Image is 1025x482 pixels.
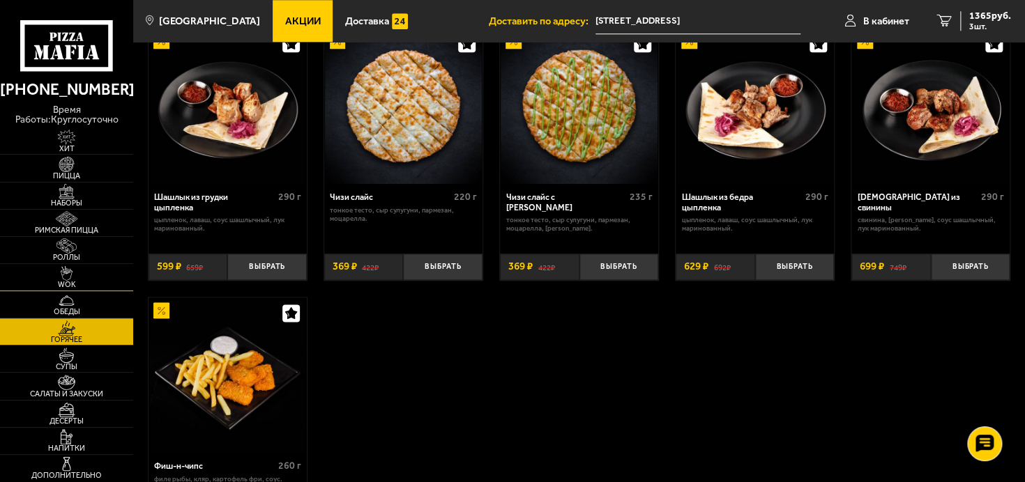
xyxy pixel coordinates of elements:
[154,216,301,233] p: цыпленок, лаваш, соус шашлычный, лук маринованный.
[890,261,906,272] s: 749 ₽
[805,191,828,203] span: 290 г
[149,297,305,453] img: Фиш-н-чипс
[931,254,1010,280] button: Выбрать
[506,192,625,212] div: Чизи слайс с [PERSON_NAME]
[278,191,301,203] span: 290 г
[676,28,834,184] a: АкционныйШашлык из бедра цыпленка
[403,254,483,280] button: Выбрать
[325,28,481,184] img: Чизи слайс
[156,261,181,272] span: 599 ₽
[330,206,476,224] p: тонкое тесто, сыр сулугуни, пармезан, моцарелла.
[630,191,653,203] span: 235 г
[851,28,1010,184] a: АкционныйШашлык из свинины
[969,22,1011,31] span: 3 шт.
[330,192,450,203] div: Чизи слайс
[284,16,320,26] span: Акции
[676,28,833,184] img: Шашлык из бедра цыпленка
[863,16,909,26] span: В кабинет
[149,297,307,453] a: АкционныйФиш-н-чипс
[345,16,389,26] span: Доставка
[853,28,1009,184] img: Шашлык из свинины
[595,8,800,34] input: Ваш адрес доставки
[278,460,301,472] span: 260 г
[981,191,1004,203] span: 290 г
[154,192,274,212] div: Шашлык из грудки цыпленка
[154,461,274,472] div: Фиш-н-чипс
[858,192,978,212] div: [DEMOGRAPHIC_DATA] из свинины
[595,8,800,34] span: Санкт-Петербург, Прибрежная улица, 9
[333,261,357,272] span: 369 ₽
[324,28,483,184] a: АкционныйЧизи слайс
[454,191,477,203] span: 220 г
[500,28,658,184] a: АкционныйЧизи слайс с соусом Ранч
[362,261,379,272] s: 422 ₽
[969,11,1011,21] span: 1365 руб.
[538,261,554,272] s: 422 ₽
[755,254,835,280] button: Выбрать
[681,216,828,233] p: цыпленок, лаваш, соус шашлычный, лук маринованный.
[501,28,657,184] img: Чизи слайс с соусом Ранч
[684,261,708,272] span: 629 ₽
[153,302,169,318] img: Акционный
[186,261,203,272] s: 659 ₽
[149,28,307,184] a: АкционныйШашлык из грудки цыпленка
[508,261,533,272] span: 369 ₽
[392,13,408,29] img: 15daf4d41897b9f0e9f617042186c801.svg
[506,216,652,233] p: тонкое тесто, сыр сулугуни, пармезан, моцарелла, [PERSON_NAME].
[149,28,305,184] img: Шашлык из грудки цыпленка
[681,192,801,212] div: Шашлык из бедра цыпленка
[579,254,659,280] button: Выбрать
[489,16,595,26] span: Доставить по адресу:
[860,261,884,272] span: 699 ₽
[159,16,260,26] span: [GEOGRAPHIC_DATA]
[227,254,307,280] button: Выбрать
[858,216,1004,233] p: свинина, [PERSON_NAME], соус шашлычный, лук маринованный.
[713,261,730,272] s: 692 ₽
